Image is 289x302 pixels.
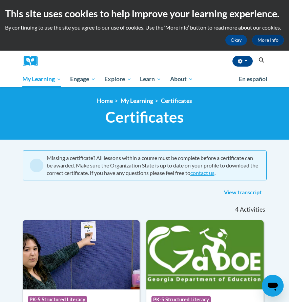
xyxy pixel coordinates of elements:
a: Explore [100,71,136,87]
span: My Learning [22,75,61,83]
span: En español [239,75,267,83]
a: Certificates [161,97,192,104]
a: Learn [136,71,166,87]
span: About [170,75,193,83]
p: By continuing to use the site you agree to our use of cookies. Use the ‘More info’ button to read... [5,24,284,31]
button: Okay [225,35,247,46]
img: Logo brand [23,56,43,66]
a: Engage [66,71,100,87]
a: About [166,71,198,87]
div: Missing a certificate? All lessons within a course must be complete before a certificate can be a... [47,154,260,177]
span: 4 [235,206,239,213]
span: Engage [70,75,96,83]
span: Activities [240,206,265,213]
span: Certificates [105,108,184,126]
a: View transcript [219,187,267,198]
button: Account Settings [232,56,253,67]
a: contact us [190,170,214,176]
span: Explore [104,75,131,83]
img: Course Logo [146,220,264,289]
a: En español [234,72,272,86]
div: Main menu [18,71,272,87]
img: Course Logo [23,220,140,289]
a: My Learning [121,97,153,104]
a: Home [97,97,113,104]
a: Cox Campus [23,56,43,66]
button: Search [256,56,266,64]
h2: This site uses cookies to help improve your learning experience. [5,7,284,20]
iframe: Button to launch messaging window [262,275,284,297]
span: Learn [140,75,161,83]
a: My Learning [18,71,66,87]
a: More Info [252,35,284,46]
